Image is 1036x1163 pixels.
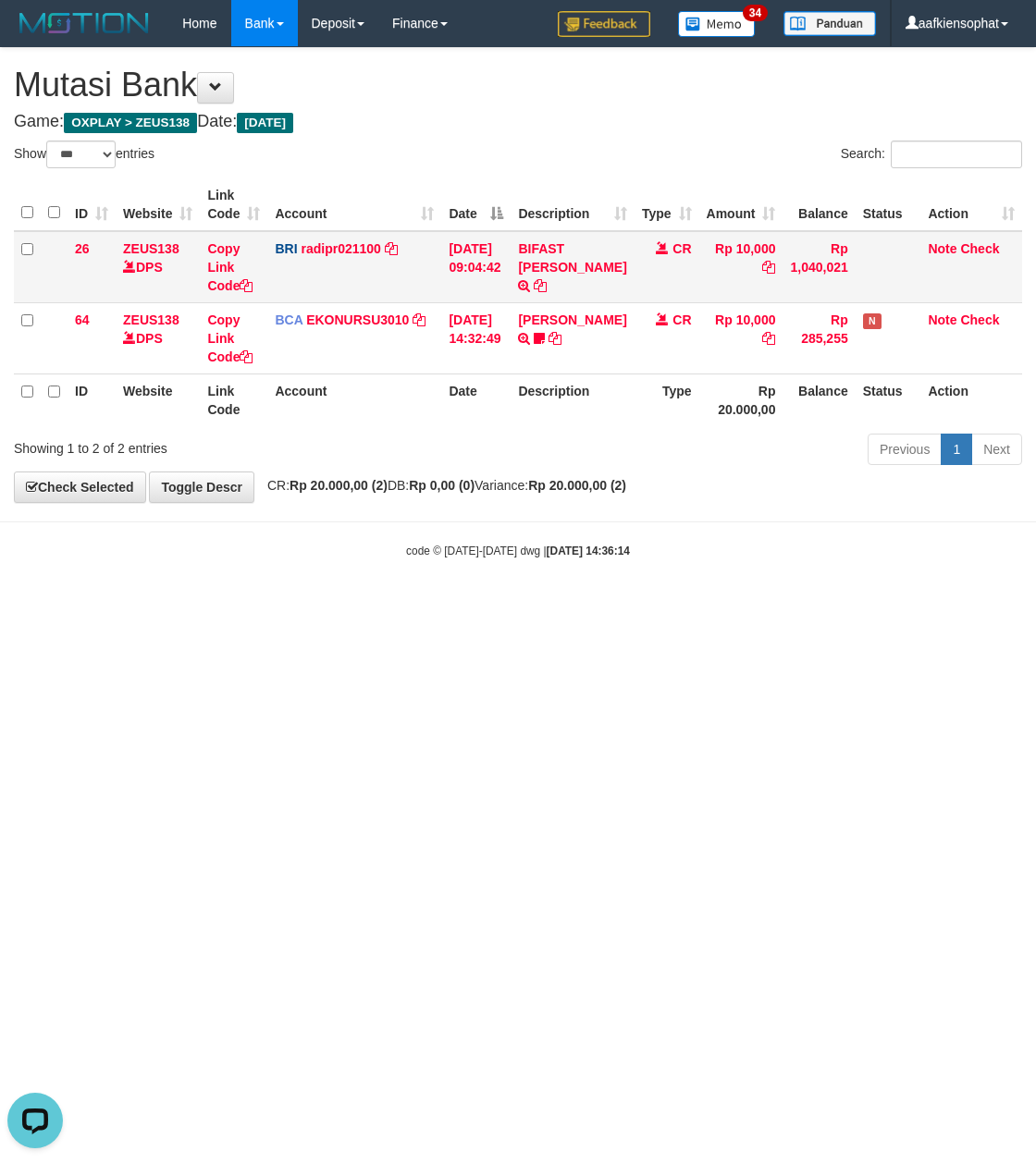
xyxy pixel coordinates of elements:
strong: Rp 20.000,00 (2) [290,478,388,493]
th: Date: activate to sort column descending [441,178,511,231]
div: Showing 1 to 2 of 2 entries [14,432,418,458]
th: Account: activate to sort column ascending [267,178,441,231]
a: Copy radipr021100 to clipboard [385,241,398,256]
th: Balance [783,373,855,426]
a: Note [928,241,956,256]
th: Date [441,373,511,426]
a: Previous [868,434,942,465]
th: Status [856,178,921,231]
span: [DATE] [237,113,293,133]
th: ID [68,373,116,426]
th: Account [267,373,441,426]
th: Link Code [200,373,267,426]
span: Has Note [863,313,882,329]
span: 34 [743,5,768,21]
th: ID: activate to sort column ascending [68,178,116,231]
th: Action [920,373,1022,426]
a: Copy Rp 10,000 to clipboard [762,331,775,346]
a: Check Selected [14,471,146,503]
a: EKONURSU3010 [306,312,409,327]
th: Link Code: activate to sort column ascending [200,178,267,231]
input: Search: [891,141,1022,168]
span: 64 [75,312,90,327]
th: Website: activate to sort column ascending [116,178,200,231]
td: Rp 10,000 [699,302,783,373]
th: Type [635,373,699,426]
a: Copy Rp 10,000 to clipboard [762,260,775,275]
h1: Mutasi Bank [14,67,1022,104]
span: BRI [275,241,297,256]
a: Copy INEU NURDIAN to clipboard [549,331,561,346]
td: Rp 10,000 [699,231,783,303]
span: CR [672,241,691,256]
span: CR [672,312,691,327]
span: BCA [275,312,302,327]
span: CR: DB: Variance: [258,478,626,493]
button: Open LiveChat chat widget [7,7,63,63]
span: 26 [75,241,90,256]
a: Copy BIFAST ERIKA S PAUN to clipboard [534,278,547,293]
th: Type: activate to sort column ascending [635,178,699,231]
img: panduan.png [783,11,876,36]
select: Showentries [46,141,116,168]
small: code © [DATE]-[DATE] dwg | [406,545,630,557]
th: Rp 20.000,00 [699,373,783,426]
span: OXPLAY > ZEUS138 [64,113,197,133]
a: Toggle Descr [149,471,254,503]
th: Status [856,373,921,426]
img: Button%20Memo.svg [678,11,756,37]
th: Description: activate to sort column ascending [511,178,634,231]
td: Rp 285,255 [783,302,855,373]
label: Show entries [14,141,154,168]
th: Website [116,373,200,426]
h4: Game: Date: [14,113,1022,131]
strong: [DATE] 14:36:14 [547,545,630,557]
td: [DATE] 14:32:49 [441,302,511,373]
strong: Rp 20.000,00 (2) [528,478,626,493]
a: Note [928,312,956,327]
th: Balance [783,178,855,231]
a: Next [971,434,1022,465]
img: MOTION_logo.png [14,9,154,37]
td: DPS [116,231,200,303]
a: Copy Link Code [207,241,253,293]
th: Amount: activate to sort column ascending [699,178,783,231]
th: Description [511,373,634,426]
label: Search: [841,141,1022,168]
a: Check [960,312,999,327]
a: ZEUS138 [123,241,179,256]
img: Feedback.jpg [558,11,650,37]
a: BIFAST [PERSON_NAME] [518,241,626,275]
a: 1 [941,434,972,465]
a: radipr021100 [301,241,380,256]
strong: Rp 0,00 (0) [409,478,475,493]
td: DPS [116,302,200,373]
a: [PERSON_NAME] [518,312,626,327]
td: [DATE] 09:04:42 [441,231,511,303]
td: Rp 1,040,021 [783,231,855,303]
a: ZEUS138 [123,312,179,327]
th: Action: activate to sort column ascending [920,178,1022,231]
a: Check [960,241,999,256]
a: Copy EKONURSU3010 to clipboard [413,312,425,327]
a: Copy Link Code [207,312,253,364]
